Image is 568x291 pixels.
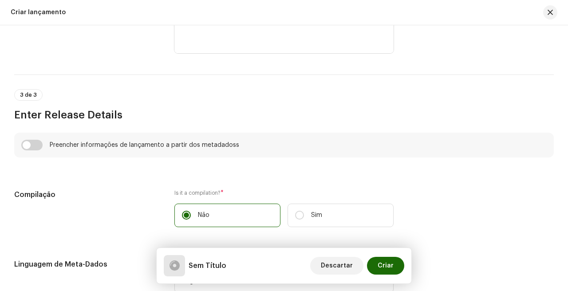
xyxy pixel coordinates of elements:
[378,257,394,275] span: Criar
[50,142,239,149] div: Preencher informações de lançamento a partir dos metadadoss
[189,260,226,271] h5: Sem Título
[367,257,404,275] button: Criar
[310,257,363,275] button: Descartar
[174,189,394,197] label: Is it a compilation?
[198,211,209,220] p: Não
[321,257,353,275] span: Descartar
[311,211,322,220] p: Sim
[14,189,160,200] h5: Compilação
[14,259,160,270] h5: Linguagem de Meta-Dados
[14,108,554,122] h3: Enter Release Details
